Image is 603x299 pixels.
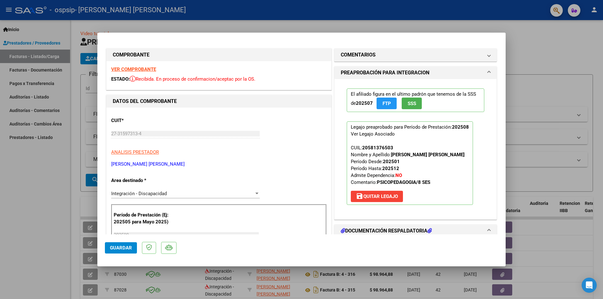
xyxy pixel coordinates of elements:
[582,278,597,293] div: Open Intercom Messenger
[110,245,132,251] span: Guardar
[113,98,177,104] strong: DATOS DEL COMPROBANTE
[111,161,327,168] p: [PERSON_NAME] [PERSON_NAME]
[351,131,395,137] div: Ver Legajo Asociado
[111,177,176,184] p: Area destinado *
[341,69,429,77] h1: PREAPROBACIÓN PARA INTEGRACION
[334,79,497,219] div: PREAPROBACIÓN PARA INTEGRACION
[356,194,398,199] span: Quitar Legajo
[351,145,464,185] span: CUIL: Nombre y Apellido: Período Desde: Período Hasta: Admite Dependencia:
[347,121,473,205] p: Legajo preaprobado para Período de Prestación:
[356,100,373,106] strong: 202507
[377,179,430,185] strong: PSICOPEDAGOGIA/8 SES
[377,98,397,109] button: FTP
[130,76,255,82] span: Recibida. En proceso de confirmacion/aceptac por la OS.
[408,101,416,106] span: SSS
[356,192,363,200] mat-icon: save
[111,117,176,124] p: CUIT
[362,144,393,151] div: 20581376503
[351,191,403,202] button: Quitar Legajo
[341,227,432,235] h1: DOCUMENTACIÓN RESPALDATORIA
[347,88,484,112] p: El afiliado figura en el ultimo padrón que tenemos de la SSS de
[111,149,159,155] span: ANALISIS PRESTADOR
[334,49,497,61] mat-expansion-panel-header: COMENTARIOS
[452,124,469,130] strong: 202508
[114,211,177,226] p: Período de Prestación (Ej: 202505 para Mayo 2025)
[391,152,464,158] strong: [PERSON_NAME] [PERSON_NAME]
[382,166,399,171] strong: 202512
[111,191,167,196] span: Integración - Discapacidad
[402,98,422,109] button: SSS
[105,242,137,254] button: Guardar
[111,76,130,82] span: ESTADO:
[334,67,497,79] mat-expansion-panel-header: PREAPROBACIÓN PARA INTEGRACION
[111,67,156,72] a: VER COMPROBANTE
[113,52,149,58] strong: COMPROBANTE
[383,101,391,106] span: FTP
[334,225,497,237] mat-expansion-panel-header: DOCUMENTACIÓN RESPALDATORIA
[383,159,400,164] strong: 202501
[395,173,402,178] strong: NO
[351,179,430,185] span: Comentario:
[341,51,376,59] h1: COMENTARIOS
